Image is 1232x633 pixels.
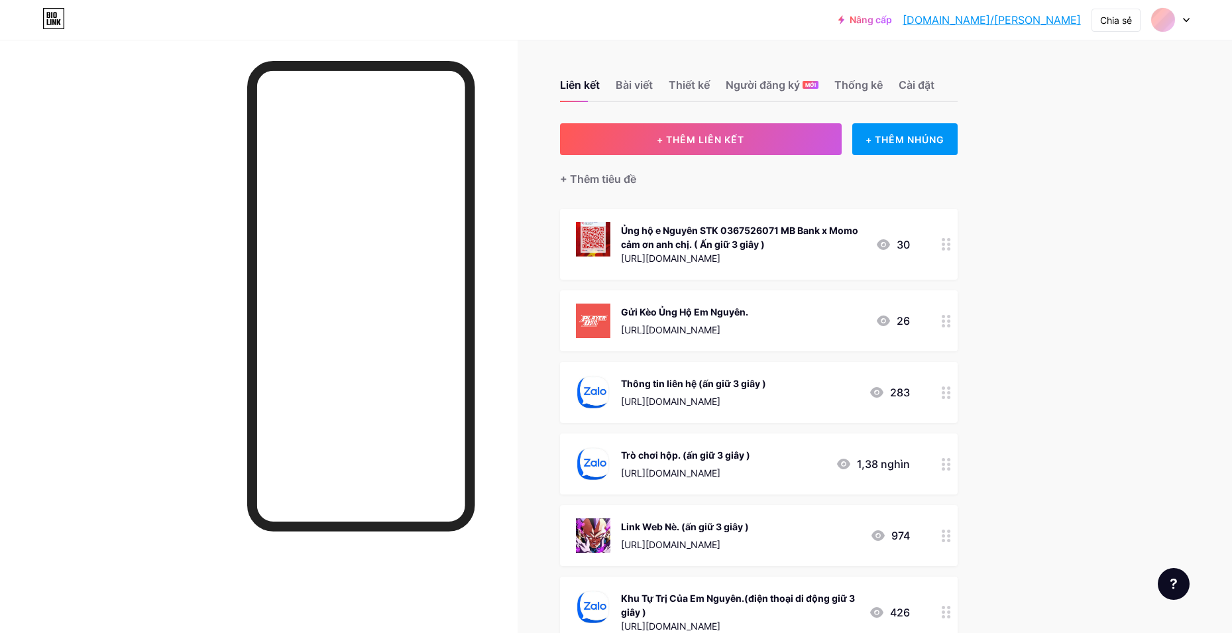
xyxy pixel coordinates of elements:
[616,78,653,91] font: Bài viết
[850,14,892,25] font: Nâng cấp
[576,518,610,553] img: Link Web Nè. (ấn giữ 3 giây )
[621,467,720,479] font: [URL][DOMAIN_NAME]
[560,78,600,91] font: Liên kết
[903,12,1081,28] a: [DOMAIN_NAME]/[PERSON_NAME]
[621,521,749,532] font: Link Web Nè. (ấn giữ 3 giây )
[621,324,720,335] font: [URL][DOMAIN_NAME]
[621,539,720,550] font: [URL][DOMAIN_NAME]
[576,304,610,338] img: Gửi Kèo Ủng Hộ Em Nguyên.
[897,238,910,251] font: 30
[890,386,910,399] font: 283
[621,378,766,389] font: Thông tin liên hệ (ấn giữ 3 giây )
[576,375,610,410] img: Thông tin liên hệ (ấn giữ 3 giây )
[621,449,750,461] font: Trò chơi hộp. (ấn giữ 3 giây )
[657,134,744,145] font: + THÊM LIÊN KẾT
[621,620,720,632] font: [URL][DOMAIN_NAME]
[890,606,910,619] font: 426
[866,134,944,145] font: + THÊM NHÚNG
[621,225,858,250] font: Ủng hộ e Nguyên STK 0367526071 MB Bank x Momo cảm ơn anh chị. ( Ấn giữ 3 giây )
[903,13,1081,27] font: [DOMAIN_NAME]/[PERSON_NAME]
[621,306,748,317] font: Gửi Kèo Ủng Hộ Em Nguyên.
[621,396,720,407] font: [URL][DOMAIN_NAME]
[1100,15,1132,26] font: Chia sẻ
[576,222,610,257] img: Ủng hộ e Nguyên STK 0367526071 MB Bank x Momo cảm ơn anh chị. ( Ấn giữ 3 giây )
[899,78,934,91] font: Cài đặt
[621,253,720,264] font: [URL][DOMAIN_NAME]
[891,529,910,542] font: 974
[560,123,842,155] button: + THÊM LIÊN KẾT
[857,457,910,471] font: 1,38 nghìn
[560,172,636,186] font: + Thêm tiêu đề
[726,78,800,91] font: Người đăng ký
[834,78,883,91] font: Thống kê
[576,590,610,624] img: Khu Tự Trị Của Em Nguyên.(điện thoại di động giữ 3 giây )
[805,82,816,88] font: MỚI
[621,593,855,618] font: Khu Tự Trị Của Em Nguyên.(điện thoại di động giữ 3 giây )
[576,447,610,481] img: Trò chơi hộp. (ấn giữ 3 giây )
[897,314,910,327] font: 26
[669,78,710,91] font: Thiết kế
